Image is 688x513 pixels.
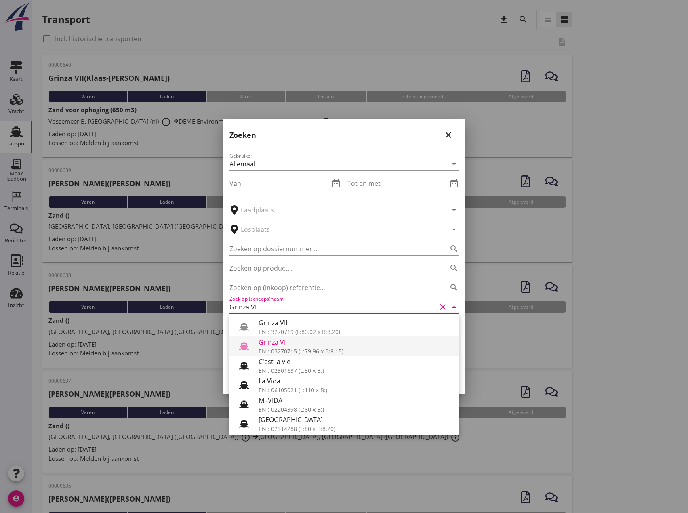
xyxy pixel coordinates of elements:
[449,159,459,169] i: arrow_drop_down
[449,283,459,292] i: search
[438,302,448,312] i: clear
[229,160,255,168] div: Allemaal
[449,225,459,234] i: arrow_drop_down
[259,386,452,394] div: ENI: 06105021 (L:110 x B:)
[259,395,452,405] div: MI-VIDA
[449,205,459,215] i: arrow_drop_down
[259,337,452,347] div: Grinza VI
[241,204,436,217] input: Laadplaats
[444,130,453,140] i: close
[449,302,459,312] i: arrow_drop_down
[229,177,330,190] input: Van
[229,242,436,255] input: Zoeken op dossiernummer...
[259,415,452,425] div: [GEOGRAPHIC_DATA]
[259,425,452,433] div: ENI: 02314288 (L:80 x B:8.20)
[241,223,436,236] input: Losplaats
[259,405,452,414] div: ENI: 02204398 (L:80 x B:)
[449,179,459,188] i: date_range
[259,328,452,336] div: ENI: 3270719 (L:80.02 x B:8.20)
[259,376,452,386] div: La Vida
[449,263,459,273] i: search
[347,177,448,190] input: Tot en met
[259,318,452,328] div: Grinza VII
[259,347,452,355] div: ENI: 03270715 (L:79.96 x B:8.15)
[259,434,452,444] div: Nueva Vida
[229,281,436,294] input: Zoeken op (inkoop) referentie…
[229,130,256,141] h2: Zoeken
[259,366,452,375] div: ENI: 02301637 (L:50 x B:)
[229,262,436,275] input: Zoeken op product...
[449,244,459,254] i: search
[331,179,341,188] i: date_range
[259,357,452,366] div: C'est la vie
[229,301,436,313] input: Zoek op (scheeps)naam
